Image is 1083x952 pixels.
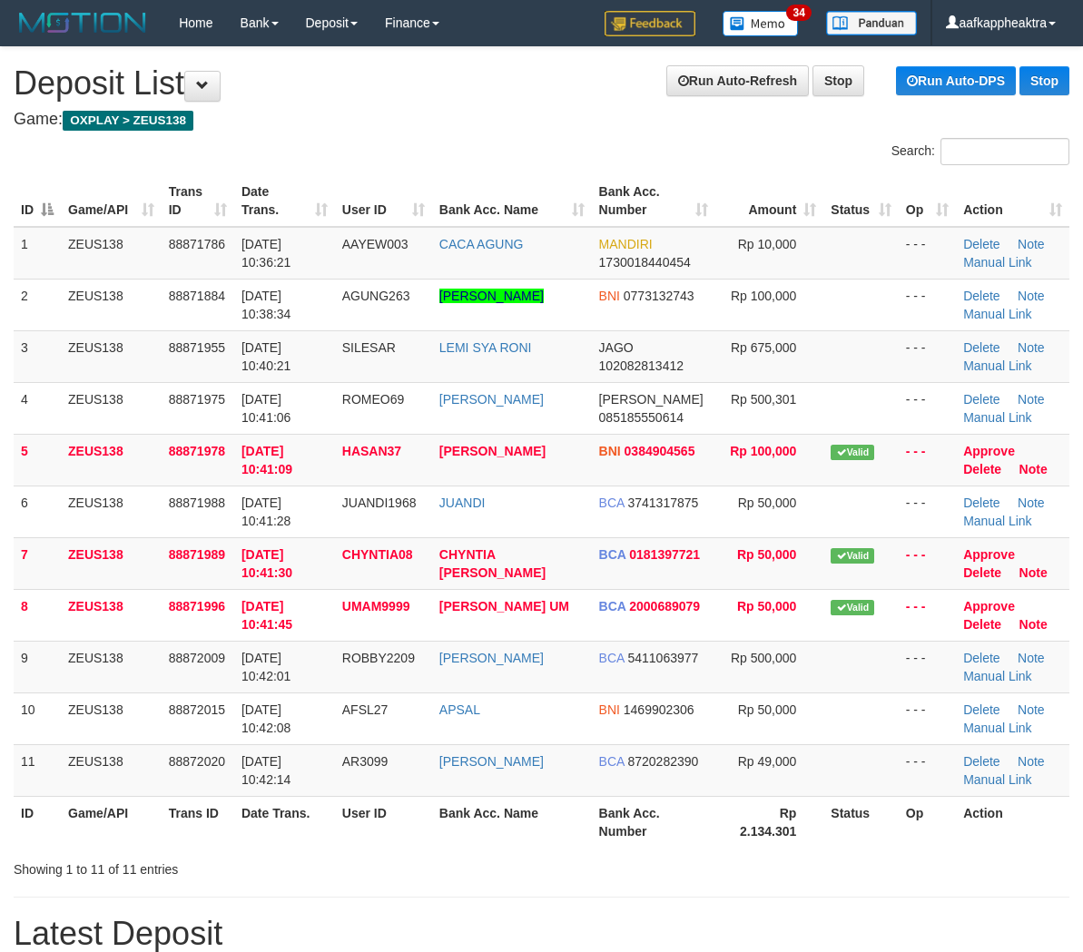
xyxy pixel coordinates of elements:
td: - - - [899,382,956,434]
a: JUANDI [439,496,486,510]
span: 88872009 [169,651,225,665]
a: Manual Link [963,514,1032,528]
span: BCA [599,496,625,510]
span: Rp 50,000 [738,702,797,717]
th: Bank Acc. Number [592,796,715,848]
td: ZEUS138 [61,589,162,641]
span: [DATE] 10:40:21 [241,340,291,373]
td: ZEUS138 [61,434,162,486]
a: Note [1018,237,1045,251]
a: Manual Link [963,307,1032,321]
span: 88871978 [169,444,225,458]
a: Note [1018,289,1045,303]
a: Delete [963,392,999,407]
span: Copy 0181397721 to clipboard [629,547,700,562]
span: Rp 100,000 [731,289,796,303]
span: BNI [599,289,620,303]
span: Rp 50,000 [737,547,796,562]
a: Note [1018,392,1045,407]
a: Delete [963,565,1001,580]
a: Manual Link [963,255,1032,270]
span: [DATE] 10:41:09 [241,444,292,476]
th: Action [956,796,1069,848]
a: [PERSON_NAME] [439,392,544,407]
a: Delete [963,462,1001,476]
a: Manual Link [963,669,1032,683]
span: [DATE] 10:42:01 [241,651,291,683]
span: AGUNG263 [342,289,410,303]
th: Amount: activate to sort column ascending [715,175,824,227]
span: Rp 50,000 [737,599,796,613]
a: Note [1018,754,1045,769]
img: MOTION_logo.png [14,9,152,36]
a: Delete [963,496,999,510]
span: Copy 3741317875 to clipboard [627,496,698,510]
span: 88871989 [169,547,225,562]
td: ZEUS138 [61,537,162,589]
span: AFSL27 [342,702,389,717]
span: 88871975 [169,392,225,407]
span: Copy 0773132743 to clipboard [624,289,694,303]
td: ZEUS138 [61,486,162,537]
th: Bank Acc. Name: activate to sort column ascending [432,175,592,227]
a: Note [1019,565,1048,580]
span: 88871988 [169,496,225,510]
span: SILESAR [342,340,396,355]
span: 88871884 [169,289,225,303]
a: Manual Link [963,721,1032,735]
td: - - - [899,434,956,486]
span: Rp 10,000 [738,237,797,251]
span: [DATE] 10:42:14 [241,754,291,787]
span: [DATE] 10:42:08 [241,702,291,735]
th: Status [823,796,898,848]
a: Stop [812,65,864,96]
td: 9 [14,641,61,692]
span: BNI [599,444,621,458]
span: 88871786 [169,237,225,251]
a: Note [1019,462,1048,476]
td: - - - [899,279,956,330]
td: 7 [14,537,61,589]
a: CACA AGUNG [439,237,524,251]
th: ID [14,796,61,848]
span: ROMEO69 [342,392,404,407]
th: Date Trans.: activate to sort column ascending [234,175,335,227]
img: panduan.png [826,11,917,35]
span: UMAM9999 [342,599,410,613]
span: Rp 49,000 [738,754,797,769]
span: BCA [599,547,626,562]
th: Action: activate to sort column ascending [956,175,1069,227]
span: Copy 5411063977 to clipboard [627,651,698,665]
th: User ID: activate to sort column ascending [335,175,432,227]
span: OXPLAY > ZEUS138 [63,111,193,131]
span: Copy 1730018440454 to clipboard [599,255,691,270]
td: ZEUS138 [61,279,162,330]
td: 6 [14,486,61,537]
span: Rp 675,000 [731,340,796,355]
td: ZEUS138 [61,227,162,280]
td: 11 [14,744,61,796]
td: - - - [899,227,956,280]
span: Valid transaction [831,600,874,615]
span: JUANDI1968 [342,496,417,510]
th: Status: activate to sort column ascending [823,175,898,227]
span: Valid transaction [831,445,874,460]
a: [PERSON_NAME] [439,289,544,303]
span: 34 [786,5,811,21]
span: Rp 100,000 [730,444,796,458]
a: Delete [963,289,999,303]
a: Approve [963,547,1015,562]
td: 5 [14,434,61,486]
a: Manual Link [963,358,1032,373]
a: Delete [963,237,999,251]
td: - - - [899,589,956,641]
a: Delete [963,617,1001,632]
a: Note [1018,651,1045,665]
a: Approve [963,599,1015,613]
a: [PERSON_NAME] [439,651,544,665]
a: Note [1018,496,1045,510]
td: 8 [14,589,61,641]
a: Run Auto-DPS [896,66,1016,95]
a: Manual Link [963,772,1032,787]
span: [DATE] 10:41:45 [241,599,292,632]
